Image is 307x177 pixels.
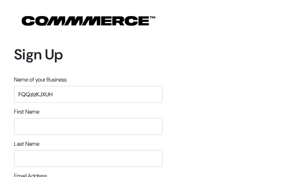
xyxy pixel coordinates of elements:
label: First Name [14,108,39,116]
h1: Sign Up [14,46,163,63]
img: COMMMERCE [22,16,155,26]
label: Name of your Business [14,75,67,84]
label: Last Name [14,140,39,148]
